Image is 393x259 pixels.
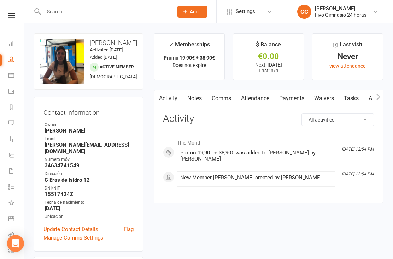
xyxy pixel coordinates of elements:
[315,5,366,12] div: [PERSON_NAME]
[45,136,134,142] div: Email
[8,148,24,164] a: Product Sales
[124,225,134,233] a: Flag
[172,62,206,68] span: Does not expire
[45,205,134,212] strong: [DATE]
[333,40,362,53] div: Last visit
[342,147,374,152] i: [DATE] 12:54 PM
[40,39,84,84] img: image1757505336.png
[8,84,24,100] a: Payments
[43,233,103,242] a: Manage Comms Settings
[207,90,236,107] a: Comms
[164,55,215,61] strong: Promo 19,90€ + 38,90€
[342,171,374,176] i: [DATE] 12:54 PM
[240,53,297,60] div: €0.00
[42,7,168,17] input: Search...
[43,225,98,233] a: Update Contact Details
[180,150,332,162] div: Promo 19,90€ + 38,90€ was added to [PERSON_NAME] by [PERSON_NAME]
[100,64,134,69] span: Active member
[45,199,134,206] div: Fecha de nacimiento
[7,235,24,252] div: Open Intercom Messenger
[180,175,332,181] div: New Member [PERSON_NAME] created by [PERSON_NAME]
[8,100,24,116] a: Reports
[169,40,210,53] div: Memberships
[8,212,24,227] a: General attendance kiosk mode
[177,6,207,18] button: Add
[163,135,374,147] li: This Month
[45,142,134,154] strong: [PERSON_NAME][EMAIL_ADDRESS][DOMAIN_NAME]
[45,170,134,177] div: Dirección
[329,63,365,69] a: view attendance
[339,90,364,107] a: Tasks
[236,90,274,107] a: Attendance
[297,5,311,19] div: CC
[45,128,134,134] strong: [PERSON_NAME]
[154,90,182,107] a: Activity
[45,162,134,169] strong: 34634741549
[169,41,173,48] i: ✓
[274,90,309,107] a: Payments
[45,156,134,163] div: Número móvil
[190,9,199,15] span: Add
[8,196,24,212] a: What's New
[45,122,134,128] div: Owner
[40,39,137,46] h3: [PERSON_NAME]
[309,90,339,107] a: Waivers
[8,52,24,68] a: People
[256,40,281,53] div: $ Balance
[8,227,24,243] a: Roll call kiosk mode
[90,74,137,79] span: [DEMOGRAPHIC_DATA]
[45,177,134,183] strong: C Eras de Isidro 12
[90,55,117,60] time: Added [DATE]
[45,185,134,192] div: DNI/NIF
[182,90,207,107] a: Notes
[236,4,255,19] span: Settings
[8,36,24,52] a: Dashboard
[45,191,134,197] strong: 15517424Z
[90,47,123,52] time: Activated [DATE]
[8,68,24,84] a: Calendar
[319,53,376,60] div: Never
[240,62,297,73] p: Next: [DATE] Last: n/a
[163,113,374,124] h3: Activity
[315,12,366,18] div: Fivo Gimnasio 24 horas
[45,213,134,220] div: Ubicación
[43,106,134,116] h3: Contact information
